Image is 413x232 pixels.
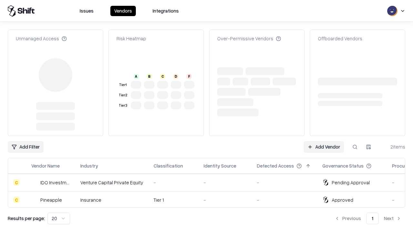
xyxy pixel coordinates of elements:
[332,197,353,203] div: Approved
[80,162,98,169] div: Industry
[204,179,247,186] div: -
[257,179,312,186] div: -
[318,35,362,42] div: Offboarded Vendors
[304,141,344,153] a: Add Vendor
[16,35,67,42] div: Unmanaged Access
[118,92,128,98] div: Tier 2
[116,35,146,42] div: Risk Heatmap
[204,162,236,169] div: Identity Source
[110,6,136,16] button: Vendors
[40,197,62,203] div: Pineapple
[186,74,192,79] div: F
[13,197,20,203] div: C
[154,179,193,186] div: -
[322,162,364,169] div: Governance Status
[31,197,38,203] img: Pineapple
[80,179,143,186] div: Venture Capital Private Equity
[76,6,97,16] button: Issues
[173,74,178,79] div: D
[204,197,247,203] div: -
[8,141,44,153] button: Add Filter
[31,162,60,169] div: Vendor Name
[31,179,38,186] img: IDO Investments
[257,162,294,169] div: Detected Access
[40,179,70,186] div: IDO Investments
[217,35,281,42] div: Over-Permissive Vendors
[154,197,193,203] div: Tier 1
[154,162,183,169] div: Classification
[379,143,405,150] div: 2 items
[134,74,139,79] div: A
[331,213,405,224] nav: pagination
[118,82,128,88] div: Tier 1
[13,179,20,186] div: C
[257,197,312,203] div: -
[366,213,379,224] button: 1
[80,197,143,203] div: Insurance
[118,103,128,108] div: Tier 3
[332,179,370,186] div: Pending Approval
[160,74,165,79] div: C
[147,74,152,79] div: B
[8,215,45,222] p: Results per page:
[149,6,183,16] button: Integrations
